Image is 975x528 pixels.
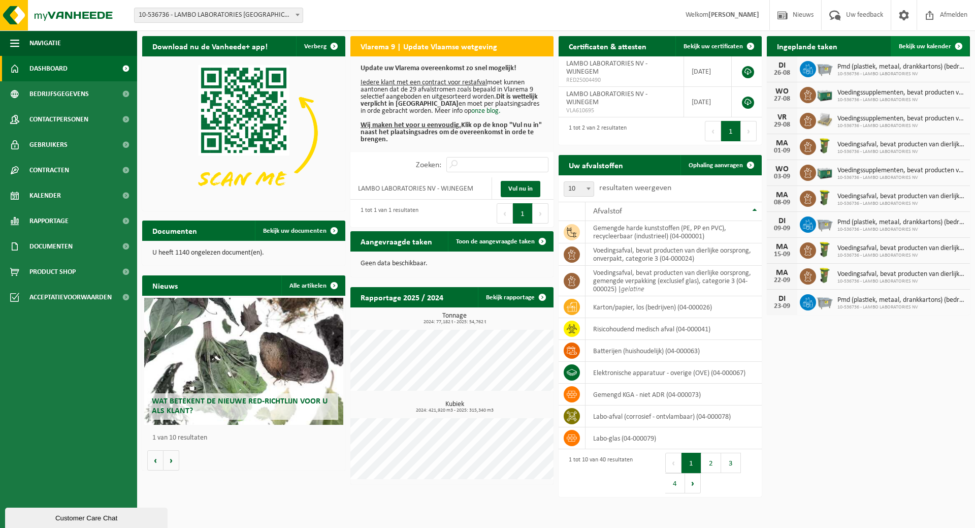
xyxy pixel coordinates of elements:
td: [DATE] [684,87,732,117]
img: LP-PA-00000-WDN-11 [816,111,833,129]
h3: Kubiek [355,401,554,413]
img: WB-2500-GAL-GY-01 [816,293,833,310]
u: Iedere klant met een contract voor restafval [361,79,487,86]
button: 1 [513,203,533,224]
a: Bekijk rapportage [478,287,552,307]
span: Toon de aangevraagde taken [456,238,535,245]
td: gemengde harde kunststoffen (PE, PP en PVC), recycleerbaar (industrieel) (04-000001) [586,221,762,243]
span: 10-536736 - LAMBO LABORATORIES NV [837,71,965,77]
button: 2 [701,453,721,473]
span: LAMBO LABORATORIES NV - WIJNEGEM [566,60,647,76]
span: Product Shop [29,259,76,285]
div: VR [772,113,792,121]
span: 10-536736 - LAMBO LABORATORIES NV [837,278,965,285]
img: WB-0060-HPE-GN-50 [816,189,833,206]
label: Zoeken: [416,161,441,169]
div: DI [772,217,792,225]
button: Previous [497,203,513,224]
span: Kalender [29,183,61,208]
div: 1 tot 10 van 40 resultaten [564,452,633,494]
span: Pmd (plastiek, metaal, drankkartons) (bedrijven) [837,63,965,71]
a: Bekijk uw kalender [891,36,969,56]
div: 01-09 [772,147,792,154]
h2: Ingeplande taken [767,36,848,56]
a: Vul nu in [501,181,540,197]
a: Bekijk uw certificaten [675,36,761,56]
span: 10-536736 - LAMBO LABORATORIES NV - WIJNEGEM [134,8,303,23]
span: Ophaling aanvragen [689,162,743,169]
div: MA [772,191,792,199]
span: 10 [564,182,594,196]
button: Vorige [147,450,164,471]
div: WO [772,87,792,96]
img: WB-2500-GAL-GY-01 [816,215,833,232]
span: Wat betekent de nieuwe RED-richtlijn voor u als klant? [152,397,328,415]
div: 08-09 [772,199,792,206]
td: voedingsafval, bevat producten van dierlijke oorsprong, onverpakt, categorie 3 (04-000024) [586,243,762,266]
h3: Tonnage [355,313,554,325]
td: elektronische apparatuur - overige (OVE) (04-000067) [586,362,762,384]
span: Bekijk uw kalender [899,43,951,50]
h2: Aangevraagde taken [350,231,442,251]
span: Contactpersonen [29,107,88,132]
div: 27-08 [772,96,792,103]
span: Voedingssupplementen, bevat producten van dierlijke oorsprong, categorie 3 [837,89,965,97]
i: gelatine [621,286,644,293]
span: Pmd (plastiek, metaal, drankkartons) (bedrijven) [837,296,965,304]
td: batterijen (huishoudelijk) (04-000063) [586,340,762,362]
b: Update uw Vlarema overeenkomst zo snel mogelijk! [361,65,516,72]
h2: Download nu de Vanheede+ app! [142,36,278,56]
img: Download de VHEPlus App [142,56,345,209]
p: 1 van 10 resultaten [152,434,340,442]
a: Ophaling aanvragen [680,155,761,175]
button: Previous [705,121,721,141]
td: labo-afval (corrosief - ontvlambaar) (04-000078) [586,406,762,427]
img: WB-0060-HPE-GN-50 [816,267,833,284]
span: Bekijk uw certificaten [684,43,743,50]
p: moet kunnen aantonen dat de 29 afvalstromen zoals bepaald in Vlarema 9 selectief aangeboden en ui... [361,65,543,143]
td: labo-glas (04-000079) [586,427,762,449]
span: Contracten [29,158,69,183]
img: PB-LB-0680-HPE-GN-01 [816,85,833,103]
h2: Uw afvalstoffen [559,155,633,175]
span: 2024: 77,182 t - 2025: 54,762 t [355,320,554,325]
span: Voedingsafval, bevat producten van dierlijke oorsprong, onverpakt, categorie 3 [837,270,965,278]
button: Verberg [296,36,344,56]
button: Next [533,203,548,224]
button: 4 [665,473,685,493]
span: 2024: 421,920 m3 - 2025: 315,340 m3 [355,408,554,413]
div: MA [772,243,792,251]
div: 23-09 [772,303,792,310]
span: Rapportage [29,208,69,234]
div: WO [772,165,792,173]
span: Voedingsafval, bevat producten van dierlijke oorsprong, onverpakt, categorie 3 [837,193,965,201]
span: VLA610695 [566,107,676,115]
span: 10-536736 - LAMBO LABORATORIES NV [837,253,965,259]
span: Bekijk uw documenten [263,228,327,234]
strong: [PERSON_NAME] [708,11,759,19]
p: Geen data beschikbaar. [361,260,543,267]
span: RED25004490 [566,76,676,84]
div: 15-09 [772,251,792,258]
button: 1 [681,453,701,473]
span: 10 [564,181,594,197]
span: Gebruikers [29,132,68,158]
div: DI [772,295,792,303]
div: 03-09 [772,173,792,180]
td: karton/papier, los (bedrijven) (04-000026) [586,296,762,318]
a: Toon de aangevraagde taken [448,231,552,252]
span: Bedrijfsgegevens [29,81,89,107]
span: Pmd (plastiek, metaal, drankkartons) (bedrijven) [837,219,965,227]
div: 22-09 [772,277,792,284]
span: 10-536736 - LAMBO LABORATORIES NV [837,201,965,207]
span: 10-536736 - LAMBO LABORATORIES NV [837,123,965,129]
div: MA [772,269,792,277]
div: DI [772,61,792,70]
button: 1 [721,121,741,141]
span: Voedingssupplementen, bevat producten van dierlijke oorsprong, categorie 3 [837,167,965,175]
span: 10-536736 - LAMBO LABORATORIES NV - WIJNEGEM [135,8,303,22]
span: 10-536736 - LAMBO LABORATORIES NV [837,149,965,155]
img: PB-LB-0680-HPE-GN-01 [816,163,833,180]
img: WB-2500-GAL-GY-01 [816,59,833,77]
